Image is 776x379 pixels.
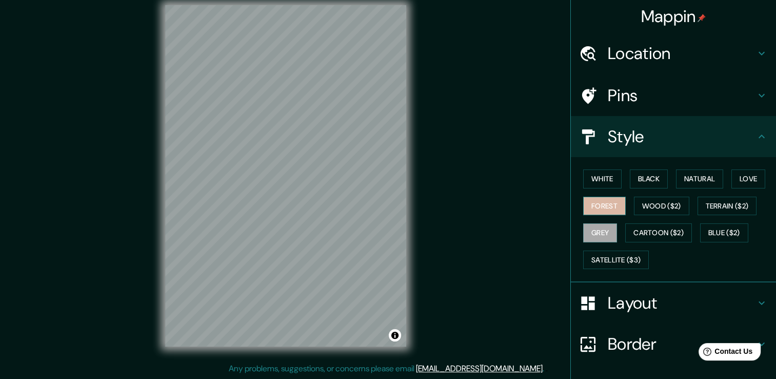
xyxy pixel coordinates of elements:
[641,6,706,27] h4: Mappin
[608,126,755,147] h4: Style
[416,363,543,374] a: [EMAIL_ADDRESS][DOMAIN_NAME]
[583,251,649,270] button: Satellite ($3)
[625,223,692,242] button: Cartoon ($2)
[608,334,755,354] h4: Border
[630,169,668,188] button: Black
[608,43,755,64] h4: Location
[546,363,548,375] div: .
[571,116,776,157] div: Style
[571,324,776,365] div: Border
[571,33,776,74] div: Location
[229,363,544,375] p: Any problems, suggestions, or concerns please email .
[571,282,776,324] div: Layout
[700,223,748,242] button: Blue ($2)
[583,169,622,188] button: White
[698,197,757,216] button: Terrain ($2)
[685,339,765,368] iframe: Help widget launcher
[571,75,776,116] div: Pins
[608,85,755,106] h4: Pins
[583,223,617,242] button: Grey
[676,169,723,188] button: Natural
[634,197,689,216] button: Wood ($2)
[389,329,401,342] button: Toggle attribution
[731,169,765,188] button: Love
[608,293,755,313] h4: Layout
[698,14,706,22] img: pin-icon.png
[165,5,406,347] canvas: Map
[583,197,626,216] button: Forest
[544,363,546,375] div: .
